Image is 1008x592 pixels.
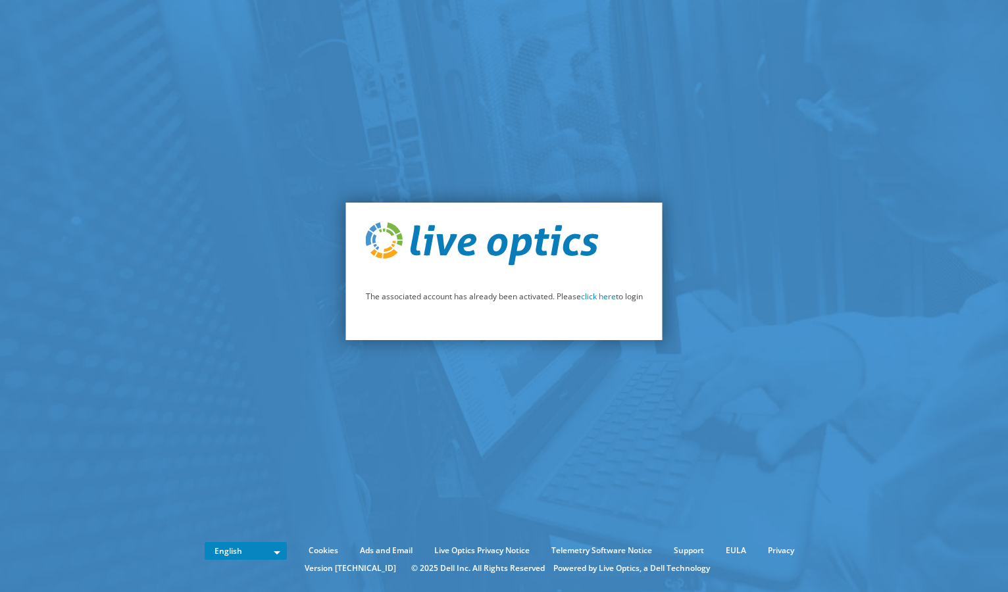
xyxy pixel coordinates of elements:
[758,543,804,558] a: Privacy
[424,543,540,558] a: Live Optics Privacy Notice
[581,291,616,302] a: click here
[716,543,756,558] a: EULA
[299,543,348,558] a: Cookies
[366,222,599,266] img: live_optics_svg.svg
[298,561,403,576] li: Version [TECHNICAL_ID]
[366,289,643,304] p: The associated account has already been activated. Please to login
[664,543,714,558] a: Support
[542,543,662,558] a: Telemetry Software Notice
[350,543,422,558] a: Ads and Email
[553,561,710,576] li: Powered by Live Optics, a Dell Technology
[405,561,551,576] li: © 2025 Dell Inc. All Rights Reserved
